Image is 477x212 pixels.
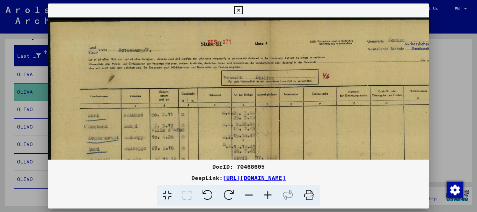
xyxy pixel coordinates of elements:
a: [URL][DOMAIN_NAME] [223,174,286,181]
img: Change consent [447,182,463,198]
div: DeepLink: [48,174,430,182]
div: Change consent [446,181,463,198]
div: DocID: 70468605 [48,162,430,171]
